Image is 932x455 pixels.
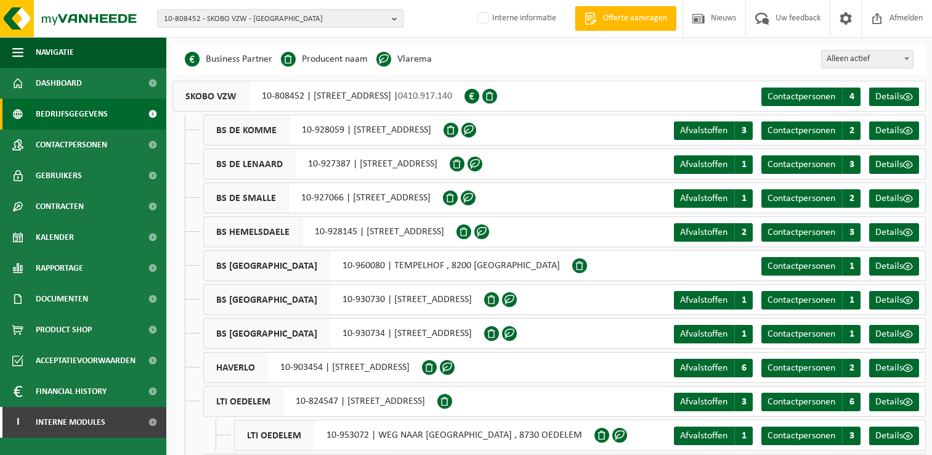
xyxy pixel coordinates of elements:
span: Rapportage [36,253,83,284]
a: Afvalstoffen 3 [674,393,753,411]
a: Contactpersonen 4 [761,88,861,106]
div: 10-960080 | TEMPELHOF , 8200 [GEOGRAPHIC_DATA] [203,250,572,281]
a: Details [869,325,919,343]
a: Contactpersonen 3 [761,155,861,174]
label: Interne informatie [475,9,556,28]
span: BS HEMELSDAELE [204,217,302,247]
span: Afvalstoffen [680,431,727,441]
a: Details [869,359,919,377]
span: LTI OEDELEM [204,387,283,416]
a: Details [869,427,919,445]
span: Interne modules [36,407,105,438]
a: Afvalstoffen 1 [674,291,753,309]
span: 1 [734,325,753,343]
span: Afvalstoffen [680,194,727,203]
a: Details [869,121,919,140]
span: Contactpersonen [768,160,835,170]
a: Offerte aanvragen [575,6,676,31]
span: Details [875,261,903,271]
a: Afvalstoffen 6 [674,359,753,377]
span: BS [GEOGRAPHIC_DATA] [204,251,330,281]
span: BS [GEOGRAPHIC_DATA] [204,285,330,314]
span: Details [875,92,903,102]
a: Contactpersonen 2 [761,121,861,140]
span: SKOBO VZW [173,81,249,111]
span: Details [875,431,903,441]
span: 2 [842,121,861,140]
button: 10-808452 - SKOBO VZW - [GEOGRAPHIC_DATA] [157,9,403,28]
span: 1 [842,325,861,343]
a: Details [869,223,919,242]
span: Contactpersonen [768,92,835,102]
span: Details [875,126,903,136]
span: Contactpersonen [768,126,835,136]
li: Business Partner [185,50,272,68]
span: 2 [734,223,753,242]
span: BS DE LENAARD [204,149,296,179]
a: Details [869,88,919,106]
div: 10-928059 | [STREET_ADDRESS] [203,115,444,146]
div: 10-927387 | [STREET_ADDRESS] [203,149,450,179]
a: Details [869,257,919,276]
span: 1 [842,257,861,276]
span: Contracten [36,191,84,222]
div: 10-824547 | [STREET_ADDRESS] [203,386,437,417]
span: 3 [842,155,861,174]
span: HAVERLO [204,353,268,382]
a: Contactpersonen 1 [761,325,861,343]
span: Documenten [36,284,88,314]
a: Contactpersonen 2 [761,359,861,377]
span: 2 [842,189,861,208]
span: Contactpersonen [768,295,835,305]
span: Alleen actief [822,51,913,68]
span: Contactpersonen [768,363,835,373]
span: Kalender [36,222,74,253]
span: BS [GEOGRAPHIC_DATA] [204,319,330,348]
a: Contactpersonen 3 [761,223,861,242]
span: Dashboard [36,68,82,99]
a: Afvalstoffen 1 [674,155,753,174]
span: 1 [734,291,753,309]
span: I [12,407,23,438]
span: Bedrijfsgegevens [36,99,108,129]
span: Gebruikers [36,160,82,191]
span: Details [875,363,903,373]
span: 1 [734,427,753,445]
li: Vlarema [376,50,432,68]
span: Afvalstoffen [680,329,727,339]
span: Acceptatievoorwaarden [36,345,136,376]
span: 1 [734,155,753,174]
span: Afvalstoffen [680,160,727,170]
a: Details [869,291,919,309]
li: Producent naam [281,50,368,68]
a: Afvalstoffen 1 [674,427,753,445]
span: 10-808452 - SKOBO VZW - [GEOGRAPHIC_DATA] [164,10,387,28]
span: 3 [734,121,753,140]
span: Financial History [36,376,107,407]
div: 10-928145 | [STREET_ADDRESS] [203,216,456,247]
span: Alleen actief [821,50,914,68]
span: 6 [842,393,861,411]
span: Product Shop [36,314,92,345]
span: Contactpersonen [36,129,107,160]
span: Afvalstoffen [680,295,727,305]
div: 10-930730 | [STREET_ADDRESS] [203,284,484,315]
a: Details [869,189,919,208]
a: Contactpersonen 6 [761,393,861,411]
a: Afvalstoffen 2 [674,223,753,242]
span: Details [875,227,903,237]
a: Contactpersonen 1 [761,257,861,276]
span: Contactpersonen [768,329,835,339]
div: 10-903454 | [STREET_ADDRESS] [203,352,422,383]
span: Offerte aanvragen [600,12,670,25]
span: BS DE SMALLE [204,183,289,213]
span: 3 [842,223,861,242]
span: Afvalstoffen [680,363,727,373]
span: Details [875,329,903,339]
span: BS DE KOMME [204,115,290,145]
span: 2 [842,359,861,377]
div: 10-808452 | [STREET_ADDRESS] | [172,81,464,112]
span: Afvalstoffen [680,126,727,136]
span: Contactpersonen [768,431,835,441]
span: Navigatie [36,37,74,68]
